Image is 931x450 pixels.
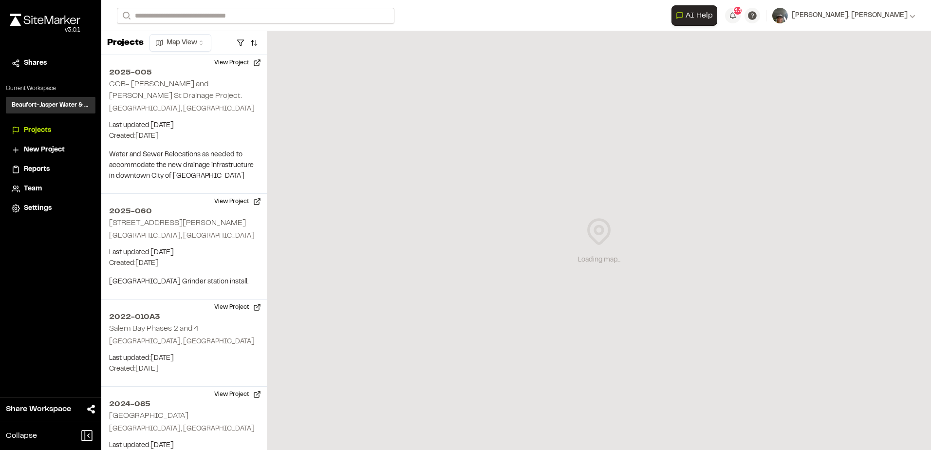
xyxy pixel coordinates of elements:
div: Open AI Assistant [671,5,721,26]
h2: [STREET_ADDRESS][PERSON_NAME] [109,220,246,226]
span: Share Workspace [6,403,71,415]
div: Loading map... [578,255,620,265]
h2: 2022-010A3 [109,311,259,323]
p: Projects [107,37,144,50]
p: [GEOGRAPHIC_DATA], [GEOGRAPHIC_DATA] [109,424,259,434]
p: Last updated: [DATE] [109,247,259,258]
a: New Project [12,145,90,155]
a: Reports [12,164,90,175]
button: 33 [725,8,741,23]
h2: 2025-005 [109,67,259,78]
span: Reports [24,164,50,175]
button: View Project [208,387,267,402]
button: View Project [208,194,267,209]
p: [GEOGRAPHIC_DATA], [GEOGRAPHIC_DATA] [109,104,259,114]
p: Created: [DATE] [109,131,259,142]
span: Shares [24,58,47,69]
p: Last updated: [DATE] [109,120,259,131]
h2: 2024-085 [109,398,259,410]
span: Settings [24,203,52,214]
button: [PERSON_NAME]. [PERSON_NAME] [772,8,915,23]
h2: COB- [PERSON_NAME] and [PERSON_NAME] St Drainage Project. [109,81,242,99]
p: Current Workspace [6,84,95,93]
a: Shares [12,58,90,69]
span: [PERSON_NAME]. [PERSON_NAME] [792,10,908,21]
p: [GEOGRAPHIC_DATA], [GEOGRAPHIC_DATA] [109,231,259,242]
a: Team [12,184,90,194]
p: [GEOGRAPHIC_DATA] Grinder station install. [109,277,259,287]
img: User [772,8,788,23]
button: Open AI Assistant [671,5,717,26]
a: Settings [12,203,90,214]
h2: 2025-060 [109,206,259,217]
button: View Project [208,300,267,315]
span: 33 [734,6,742,15]
p: Last updated: [DATE] [109,353,259,364]
button: View Project [208,55,267,71]
span: Team [24,184,42,194]
h2: [GEOGRAPHIC_DATA] [109,412,188,419]
h3: Beaufort-Jasper Water & Sewer Authority [12,101,90,110]
span: Projects [24,125,51,136]
div: Oh geez...please don't... [10,26,80,35]
span: New Project [24,145,65,155]
p: [GEOGRAPHIC_DATA], [GEOGRAPHIC_DATA] [109,337,259,347]
a: Projects [12,125,90,136]
h2: Salem Bay Phases 2 and 4 [109,325,199,332]
span: AI Help [686,10,713,21]
button: Search [117,8,134,24]
p: Water and Sewer Relocations as needed to accommodate the new drainage infrastructure in downtown ... [109,150,259,182]
img: rebrand.png [10,14,80,26]
p: Created: [DATE] [109,364,259,375]
span: Collapse [6,430,37,442]
p: Created: [DATE] [109,258,259,269]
